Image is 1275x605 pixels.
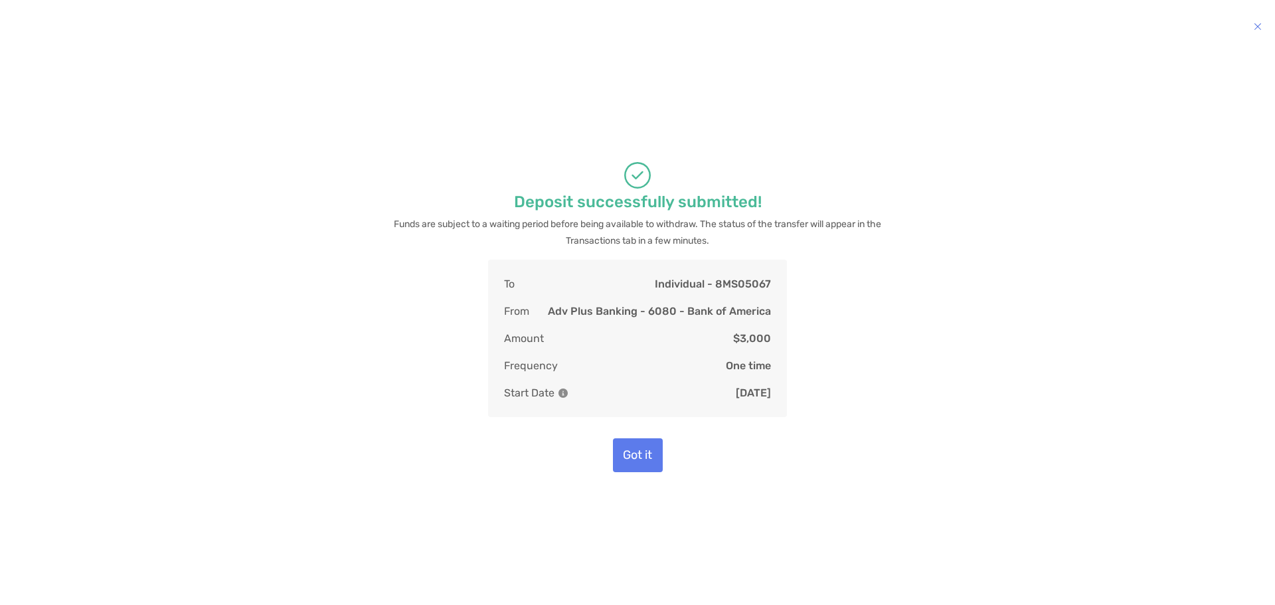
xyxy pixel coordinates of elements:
p: To [504,276,515,292]
p: Adv Plus Banking - 6080 - Bank of America [548,303,771,319]
button: Got it [613,438,663,472]
p: Amount [504,330,544,347]
p: Funds are subject to a waiting period before being available to withdraw. The status of the trans... [388,216,887,249]
p: Frequency [504,357,558,374]
p: [DATE] [736,385,771,401]
p: Individual - 8MS05067 [655,276,771,292]
p: One time [726,357,771,374]
p: Deposit successfully submitted! [514,194,762,211]
p: From [504,303,529,319]
img: Information Icon [558,389,568,398]
p: Start Date [504,385,568,401]
p: $3,000 [733,330,771,347]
